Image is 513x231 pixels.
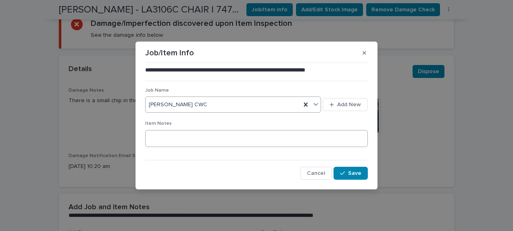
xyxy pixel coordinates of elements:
[145,48,194,58] p: Job/Item Info
[149,101,207,109] span: [PERSON_NAME] CWC
[300,167,332,180] button: Cancel
[337,102,361,107] span: Add New
[334,167,368,180] button: Save
[145,121,172,126] span: Item Notes
[307,170,325,176] span: Cancel
[348,170,361,176] span: Save
[145,88,169,93] span: Job Name
[323,98,368,111] button: Add New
